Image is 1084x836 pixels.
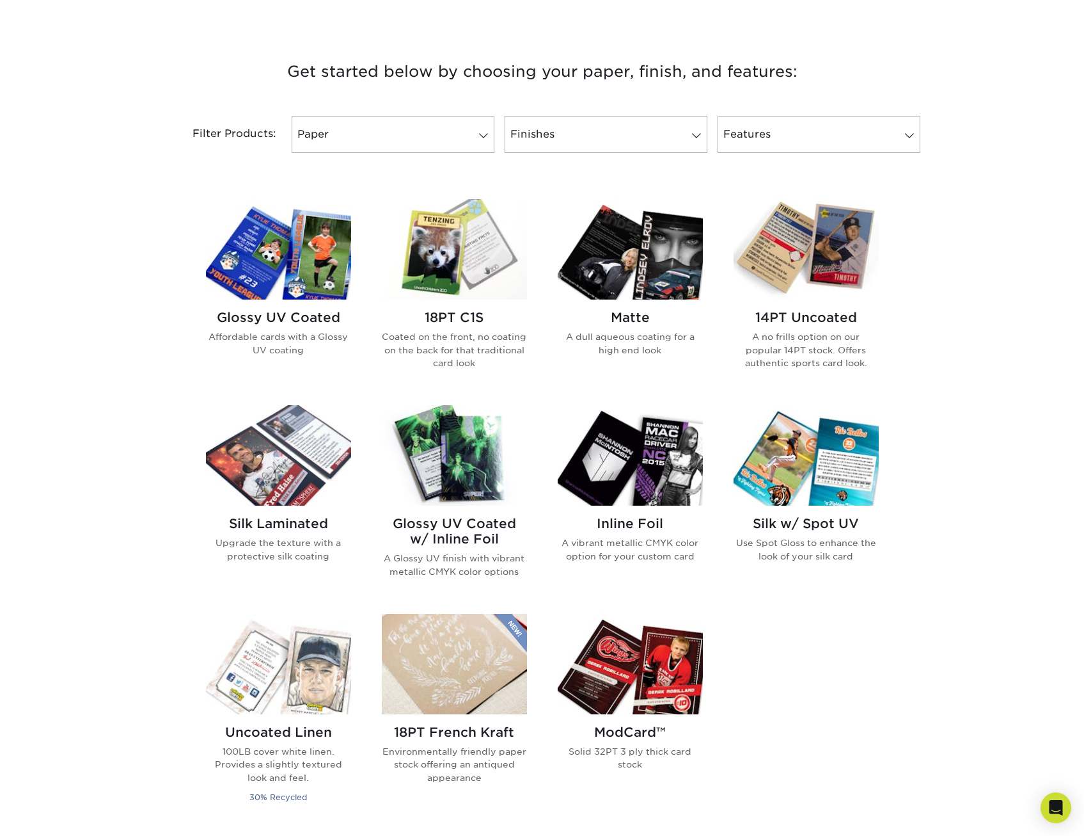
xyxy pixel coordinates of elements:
[734,405,879,599] a: Silk w/ Spot UV Trading Cards Silk w/ Spot UV Use Spot Gloss to enhance the look of your silk card
[382,516,527,547] h2: Glossy UV Coated w/ Inline Foil
[558,536,703,563] p: A vibrant metallic CMYK color option for your custom card
[382,405,527,599] a: Glossy UV Coated w/ Inline Foil Trading Cards Glossy UV Coated w/ Inline Foil A Glossy UV finish ...
[558,745,703,771] p: Solid 32PT 3 ply thick card stock
[558,614,703,820] a: ModCard™ Trading Cards ModCard™ Solid 32PT 3 ply thick card stock
[558,516,703,531] h2: Inline Foil
[505,116,707,153] a: Finishes
[558,614,703,714] img: ModCard™ Trading Cards
[558,199,703,300] img: Matte Trading Cards
[734,405,879,506] img: Silk w/ Spot UV Trading Cards
[206,405,351,599] a: Silk Laminated Trading Cards Silk Laminated Upgrade the texture with a protective silk coating
[382,745,527,784] p: Environmentally friendly paper stock offering an antiqued appearance
[206,405,351,506] img: Silk Laminated Trading Cards
[168,43,916,100] h3: Get started below by choosing your paper, finish, and features:
[206,536,351,563] p: Upgrade the texture with a protective silk coating
[206,745,351,784] p: 100LB cover white linen. Provides a slightly textured look and feel.
[734,536,879,563] p: Use Spot Gloss to enhance the look of your silk card
[734,199,879,390] a: 14PT Uncoated Trading Cards 14PT Uncoated A no frills option on our popular 14PT stock. Offers au...
[382,405,527,506] img: Glossy UV Coated w/ Inline Foil Trading Cards
[206,310,351,325] h2: Glossy UV Coated
[206,199,351,300] img: Glossy UV Coated Trading Cards
[206,614,351,714] img: Uncoated Linen Trading Cards
[382,199,527,390] a: 18PT C1S Trading Cards 18PT C1S Coated on the front, no coating on the back for that traditional ...
[206,330,351,357] p: Affordable cards with a Glossy UV coating
[206,516,351,531] h2: Silk Laminated
[206,614,351,820] a: Uncoated Linen Trading Cards Uncoated Linen 100LB cover white linen. Provides a slightly textured...
[382,614,527,714] img: 18PT French Kraft Trading Cards
[495,614,527,652] img: New Product
[382,725,527,740] h2: 18PT French Kraft
[734,199,879,300] img: 14PT Uncoated Trading Cards
[734,330,879,369] p: A no frills option on our popular 14PT stock. Offers authentic sports card look.
[734,310,879,325] h2: 14PT Uncoated
[206,725,351,740] h2: Uncoated Linen
[206,199,351,390] a: Glossy UV Coated Trading Cards Glossy UV Coated Affordable cards with a Glossy UV coating
[382,199,527,300] img: 18PT C1S Trading Cards
[734,516,879,531] h2: Silk w/ Spot UV
[558,199,703,390] a: Matte Trading Cards Matte A dull aqueous coating for a high end look
[382,310,527,325] h2: 18PT C1S
[718,116,920,153] a: Features
[249,792,307,802] small: 30% Recycled
[159,116,287,153] div: Filter Products:
[558,405,703,599] a: Inline Foil Trading Cards Inline Foil A vibrant metallic CMYK color option for your custom card
[558,310,703,325] h2: Matte
[1041,792,1071,823] div: Open Intercom Messenger
[292,116,494,153] a: Paper
[558,405,703,506] img: Inline Foil Trading Cards
[382,330,527,369] p: Coated on the front, no coating on the back for that traditional card look
[558,330,703,357] p: A dull aqueous coating for a high end look
[382,614,527,820] a: 18PT French Kraft Trading Cards 18PT French Kraft Environmentally friendly paper stock offering a...
[558,725,703,740] h2: ModCard™
[382,552,527,578] p: A Glossy UV finish with vibrant metallic CMYK color options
